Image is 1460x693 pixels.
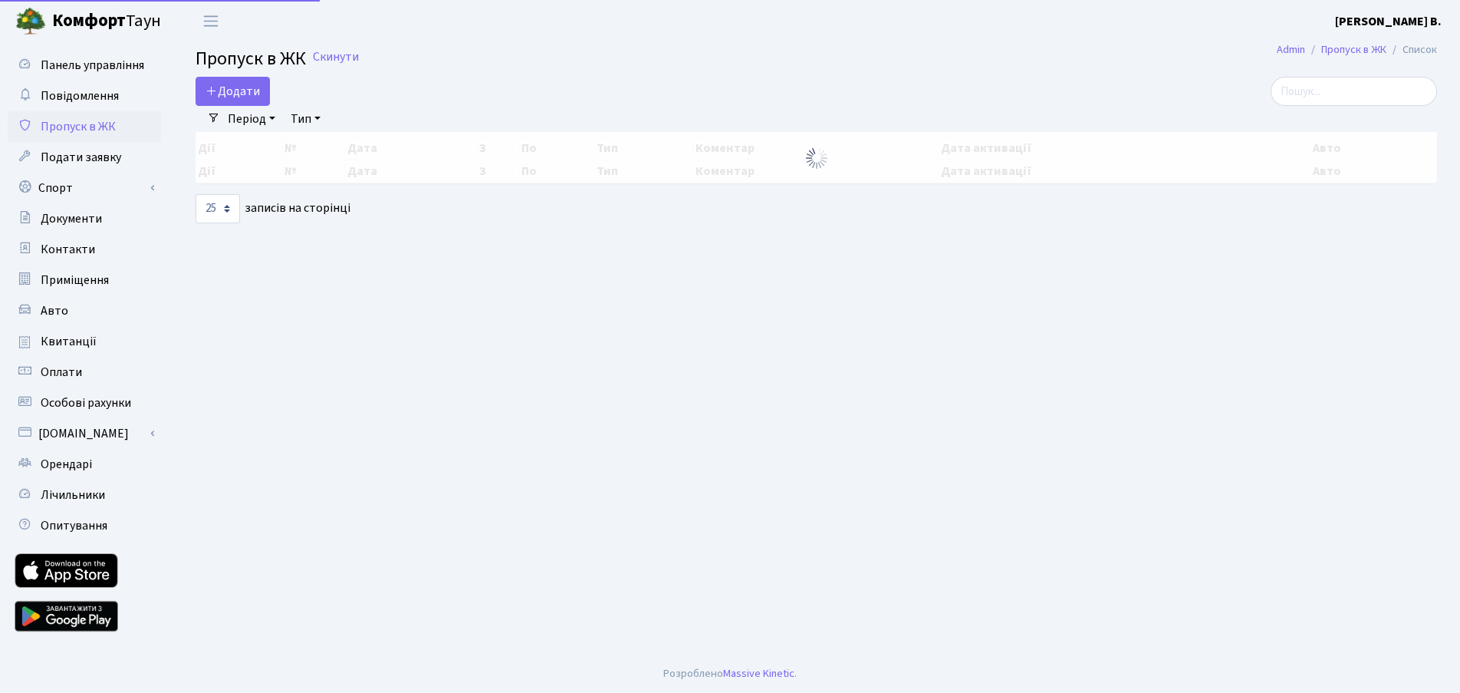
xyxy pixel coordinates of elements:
[192,8,230,34] button: Переключити навігацію
[196,194,350,223] label: записів на сторінці
[8,480,161,510] a: Лічильники
[206,83,260,100] span: Додати
[41,272,109,289] span: Приміщення
[41,210,102,227] span: Документи
[8,326,161,357] a: Квитанції
[1271,77,1437,106] input: Пошук...
[8,357,161,388] a: Оплати
[8,81,161,111] a: Повідомлення
[8,449,161,480] a: Орендарі
[8,111,161,142] a: Пропуск в ЖК
[41,118,116,135] span: Пропуск в ЖК
[1335,13,1442,30] b: [PERSON_NAME] В.
[196,194,240,223] select: записів на сторінці
[313,50,359,64] a: Скинути
[8,50,161,81] a: Панель управління
[804,146,829,170] img: Обробка...
[41,241,95,258] span: Контакти
[8,265,161,295] a: Приміщення
[15,6,46,37] img: logo.png
[1254,34,1460,66] nav: breadcrumb
[196,45,306,72] span: Пропуск в ЖК
[41,57,144,74] span: Панель управління
[8,295,161,326] a: Авто
[41,333,97,350] span: Квитанції
[663,665,797,682] div: Розроблено .
[8,418,161,449] a: [DOMAIN_NAME]
[41,302,68,319] span: Авто
[1335,12,1442,31] a: [PERSON_NAME] В.
[8,510,161,541] a: Опитування
[222,106,281,132] a: Період
[8,234,161,265] a: Контакти
[284,106,327,132] a: Тип
[41,517,107,534] span: Опитування
[41,487,105,503] span: Лічильники
[41,87,119,104] span: Повідомлення
[41,364,82,381] span: Оплати
[1386,41,1437,58] li: Список
[41,394,131,411] span: Особові рахунки
[52,8,126,33] b: Комфорт
[1321,41,1386,58] a: Пропуск в ЖК
[1277,41,1305,58] a: Admin
[8,142,161,173] a: Подати заявку
[41,149,121,166] span: Подати заявку
[8,203,161,234] a: Документи
[8,173,161,203] a: Спорт
[41,456,92,473] span: Орендарі
[196,77,270,106] a: Додати
[52,8,161,35] span: Таун
[8,388,161,418] a: Особові рахунки
[723,665,794,681] a: Massive Kinetic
